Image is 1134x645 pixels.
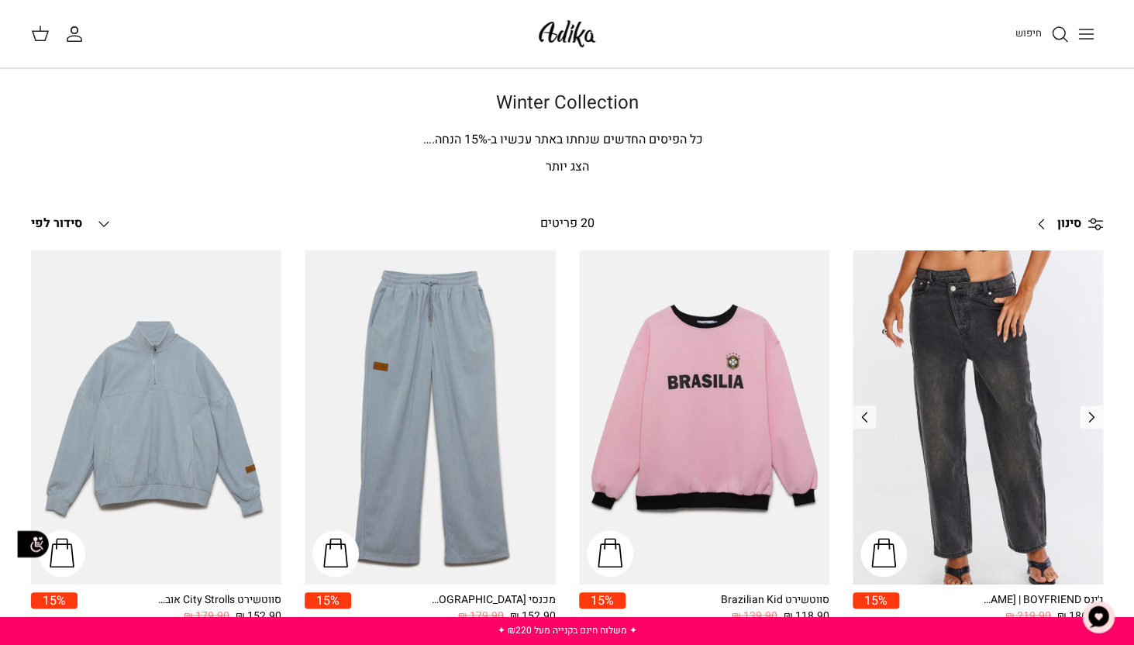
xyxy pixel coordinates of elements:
[579,250,829,585] a: סווטשירט Brazilian Kid
[305,592,351,626] a: 15%
[498,623,637,637] a: ✦ משלוח חינם בקנייה מעל ₪220 ✦
[432,592,556,609] div: מכנסי [GEOGRAPHIC_DATA]
[853,405,876,429] a: Previous
[12,523,54,565] img: accessibility_icon02.svg
[464,130,478,149] span: 15
[184,608,229,625] span: 179.90 ₪
[1075,594,1122,640] button: צ'אט
[1026,205,1103,243] a: סינון
[784,608,829,625] span: 118.90 ₪
[157,592,281,609] div: סווטשירט City Strolls אוברסייז
[579,592,626,626] a: 15%
[438,214,696,234] div: 20 פריטים
[31,207,113,241] button: סידור לפי
[31,250,281,585] a: סווטשירט City Strolls אוברסייז
[853,250,1103,585] a: ג׳ינס All Or Nothing קריס-קרוס | BOYFRIEND
[31,214,82,233] span: סידור לפי
[1069,17,1103,51] button: Toggle menu
[579,592,626,609] span: 15%
[1057,608,1103,625] span: 186.90 ₪
[979,592,1103,609] div: ג׳ינס All Or Nothing [PERSON_NAME] | BOYFRIEND
[853,592,899,626] a: 15%
[31,157,1103,178] p: הצג יותר
[1057,214,1081,234] span: סינון
[732,608,777,625] span: 139.90 ₪
[423,130,488,149] span: % הנחה.
[351,592,555,626] a: מכנסי [GEOGRAPHIC_DATA] 152.90 ₪ 179.90 ₪
[236,608,281,625] span: 152.90 ₪
[899,592,1103,626] a: ג׳ינס All Or Nothing [PERSON_NAME] | BOYFRIEND 186.90 ₪ 219.90 ₪
[534,16,600,52] img: Adika IL
[1005,608,1051,625] span: 219.90 ₪
[78,592,281,626] a: סווטשירט City Strolls אוברסייז 152.90 ₪ 179.90 ₪
[705,592,829,609] div: סווטשירט Brazilian Kid
[626,592,829,626] a: סווטשירט Brazilian Kid 118.90 ₪ 139.90 ₪
[1080,405,1103,429] a: Previous
[458,608,504,625] span: 179.90 ₪
[1015,25,1069,43] a: חיפוש
[65,25,90,43] a: החשבון שלי
[31,592,78,609] span: 15%
[1015,26,1042,40] span: חיפוש
[305,592,351,609] span: 15%
[853,592,899,609] span: 15%
[31,92,1103,115] h1: Winter Collection
[510,608,556,625] span: 152.90 ₪
[31,592,78,626] a: 15%
[488,130,703,149] span: כל הפיסים החדשים שנחתו באתר עכשיו ב-
[305,250,555,585] a: מכנסי טרנינג City strolls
